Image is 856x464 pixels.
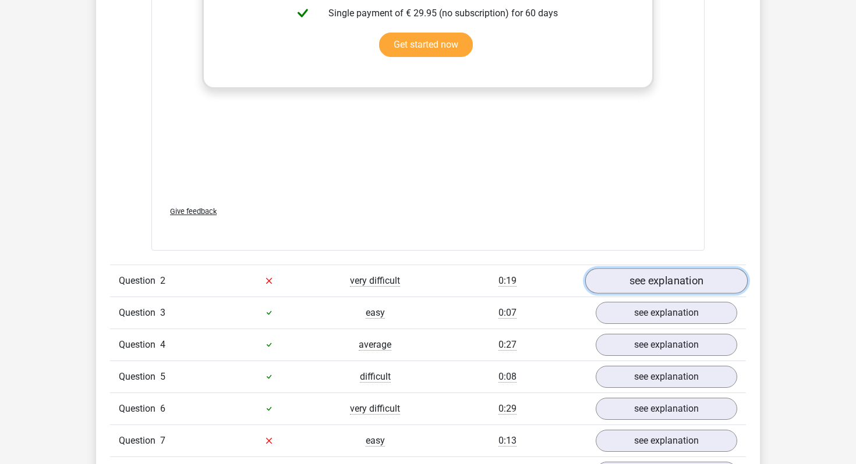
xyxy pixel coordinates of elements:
span: 6 [160,403,165,414]
span: 0:07 [498,307,517,319]
span: 0:08 [498,371,517,383]
a: see explanation [596,302,737,324]
span: 0:19 [498,275,517,287]
span: Question [119,402,160,416]
span: easy [366,307,385,319]
span: 0:13 [498,435,517,447]
span: 4 [160,339,165,350]
span: very difficult [350,403,400,415]
span: easy [366,435,385,447]
span: Question [119,434,160,448]
span: very difficult [350,275,400,287]
span: Question [119,306,160,320]
span: Give feedback [170,207,217,216]
span: difficult [360,371,391,383]
a: Get started now [379,33,473,57]
span: average [359,339,391,351]
a: see explanation [596,430,737,452]
a: see explanation [585,268,748,294]
span: Question [119,274,160,288]
span: Question [119,338,160,352]
span: Question [119,370,160,384]
a: see explanation [596,334,737,356]
span: 7 [160,435,165,446]
span: 0:29 [498,403,517,415]
a: see explanation [596,366,737,388]
span: 0:27 [498,339,517,351]
span: 2 [160,275,165,286]
a: see explanation [596,398,737,420]
span: 5 [160,371,165,382]
span: 3 [160,307,165,318]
